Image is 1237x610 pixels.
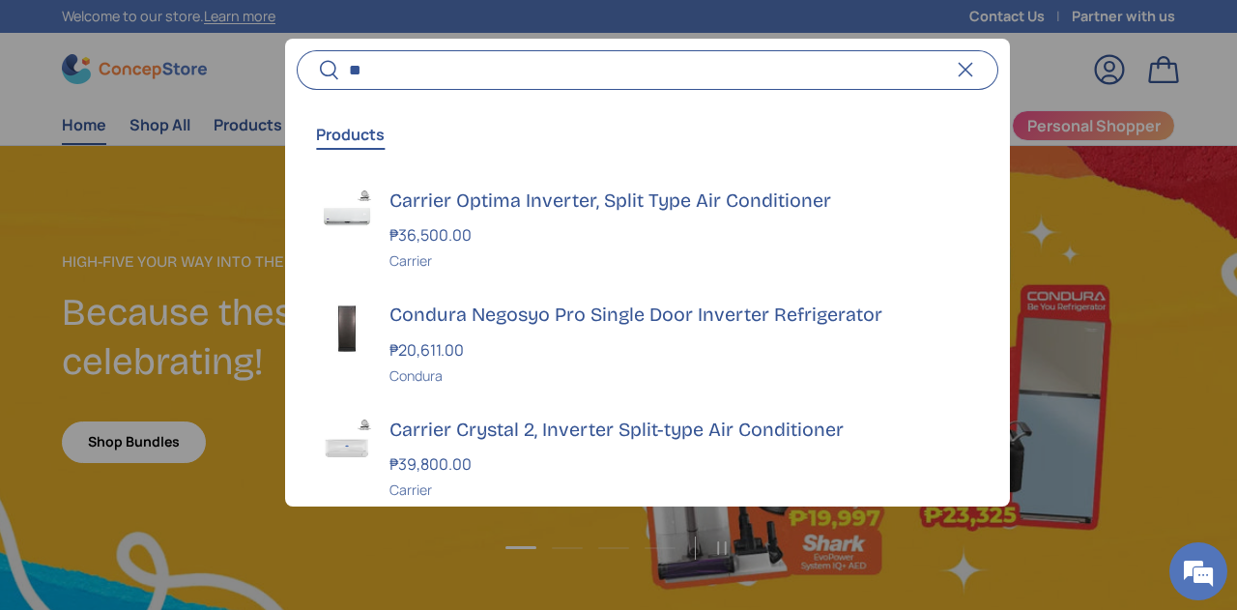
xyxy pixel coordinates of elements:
[389,339,469,361] strong: ₱20,611.00
[389,250,974,271] div: Carrier
[389,188,974,215] h3: Carrier Optima Inverter, Split Type Air Conditioner
[285,286,1009,401] a: Condura Negosyo Pro Single Door Inverter Refrigerator ₱20,611.00 Condura
[285,401,1009,516] a: Carrier Crystal 2, Inverter Split-type Air Conditioner ₱39,800.00 Carrier
[389,479,974,500] div: Carrier
[389,224,476,246] strong: ₱36,500.00
[316,112,385,157] button: Products
[317,10,363,56] div: Minimize live chat window
[389,365,974,386] div: Condura
[112,182,267,377] span: We're online!
[10,405,368,473] textarea: Type your message and hit 'Enter'
[285,172,1009,287] a: Carrier Optima Inverter, Split Type Air Conditioner ₱36,500.00 Carrier
[389,453,476,475] strong: ₱39,800.00
[101,108,325,133] div: Chat with us now
[389,302,974,329] h3: Condura Negosyo Pro Single Door Inverter Refrigerator
[389,417,974,444] h3: Carrier Crystal 2, Inverter Split-type Air Conditioner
